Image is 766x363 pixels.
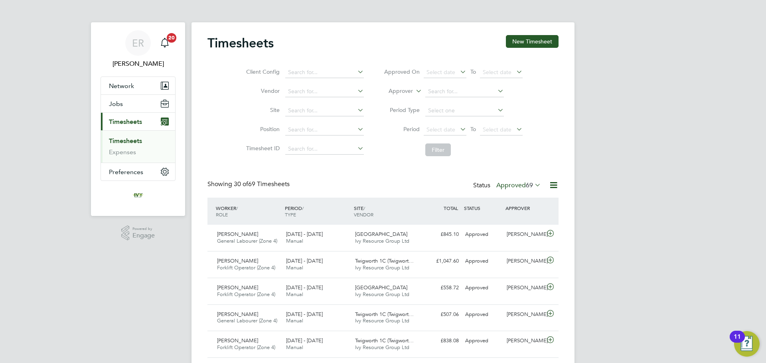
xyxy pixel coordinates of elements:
span: Timesheets [109,118,142,126]
input: Search for... [285,67,364,78]
button: Preferences [101,163,175,181]
div: 11 [734,337,741,347]
label: Approved [496,181,541,189]
span: To [468,67,478,77]
div: £838.08 [421,334,462,347]
span: TOTAL [444,205,458,211]
div: STATUS [462,201,503,215]
span: / [236,205,238,211]
button: Timesheets [101,113,175,130]
span: [DATE] - [DATE] [286,257,323,264]
span: [DATE] - [DATE] [286,231,323,237]
span: 30 of [234,180,248,188]
label: Timesheet ID [244,145,280,152]
span: Select date [483,126,511,133]
span: Ivy Resource Group Ltd [355,237,409,244]
div: Showing [207,180,291,188]
div: SITE [352,201,421,222]
span: / [363,205,365,211]
span: Ivy Resource Group Ltd [355,344,409,351]
span: [GEOGRAPHIC_DATA] [355,231,407,237]
button: Jobs [101,95,175,112]
h2: Timesheets [207,35,274,51]
a: Powered byEngage [121,226,155,241]
div: Approved [462,228,503,241]
span: Manual [286,264,303,271]
input: Search for... [285,143,364,155]
span: 69 [526,181,533,189]
span: Network [109,82,134,90]
a: Go to home page [101,189,176,202]
a: ER[PERSON_NAME] [101,30,176,69]
span: Twigworth 1C (Twigwort… [355,337,414,344]
div: APPROVER [503,201,545,215]
img: ivyresourcegroup-logo-retina.png [132,189,144,202]
div: £845.10 [421,228,462,241]
span: ROLE [216,211,228,218]
div: Approved [462,255,503,268]
div: [PERSON_NAME] [503,228,545,241]
div: £558.72 [421,281,462,294]
a: Timesheets [109,137,142,145]
span: TYPE [285,211,296,218]
div: Approved [462,308,503,321]
span: Forklift Operator (Zone 4) [217,291,275,298]
div: PERIOD [283,201,352,222]
span: Forklift Operator (Zone 4) [217,264,275,271]
span: [PERSON_NAME] [217,337,258,344]
span: General Labourer (Zone 4) [217,237,277,244]
a: 20 [157,30,173,56]
input: Select one [425,105,504,116]
span: [DATE] - [DATE] [286,311,323,318]
span: Emma Randall [101,59,176,69]
div: WORKER [214,201,283,222]
div: [PERSON_NAME] [503,308,545,321]
div: [PERSON_NAME] [503,334,545,347]
label: Client Config [244,68,280,75]
span: Twigworth 1C (Twigwort… [355,257,414,264]
label: Site [244,106,280,114]
div: £1,047.60 [421,255,462,268]
span: Manual [286,344,303,351]
span: Ivy Resource Group Ltd [355,264,409,271]
span: Manual [286,317,303,324]
span: Select date [426,69,455,76]
span: Ivy Resource Group Ltd [355,317,409,324]
span: Preferences [109,168,143,176]
label: Period Type [384,106,420,114]
label: Approver [377,87,413,95]
a: Expenses [109,148,136,156]
span: To [468,124,478,134]
div: Status [473,180,543,191]
div: £507.06 [421,308,462,321]
input: Search for... [285,105,364,116]
label: Position [244,126,280,133]
label: Period [384,126,420,133]
button: Filter [425,143,451,156]
span: [PERSON_NAME] [217,284,258,291]
label: Approved On [384,68,420,75]
div: [PERSON_NAME] [503,255,545,268]
span: [GEOGRAPHIC_DATA] [355,284,407,291]
span: Forklift Operator (Zone 4) [217,344,275,351]
label: Vendor [244,87,280,94]
span: 69 Timesheets [234,180,290,188]
span: [PERSON_NAME] [217,257,258,264]
button: Network [101,77,175,94]
div: Timesheets [101,130,175,163]
input: Search for... [285,86,364,97]
div: Approved [462,334,503,347]
span: Twigworth 1C (Twigwort… [355,311,414,318]
div: [PERSON_NAME] [503,281,545,294]
span: [DATE] - [DATE] [286,284,323,291]
span: Select date [426,126,455,133]
span: Manual [286,291,303,298]
div: Approved [462,281,503,294]
span: General Labourer (Zone 4) [217,317,277,324]
span: Ivy Resource Group Ltd [355,291,409,298]
nav: Main navigation [91,22,185,216]
input: Search for... [425,86,504,97]
span: Jobs [109,100,123,108]
span: 20 [167,33,176,43]
span: VENDOR [354,211,373,218]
